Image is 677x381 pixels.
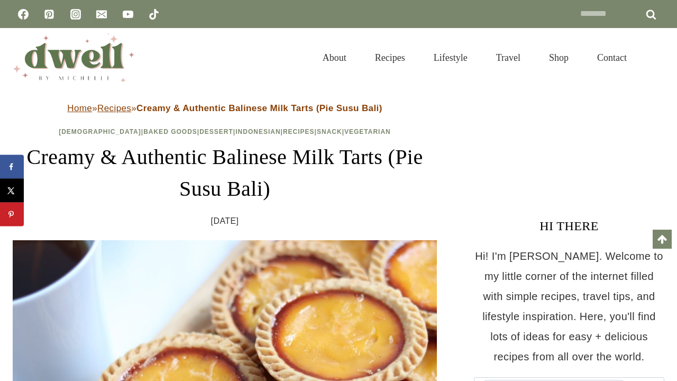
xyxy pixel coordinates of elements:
a: Snack [317,128,342,135]
a: Baked Goods [143,128,197,135]
a: Scroll to top [653,230,672,249]
img: DWELL by michelle [13,33,134,82]
h3: HI THERE [474,216,664,235]
p: Hi! I'm [PERSON_NAME]. Welcome to my little corner of the internet filled with simple recipes, tr... [474,246,664,367]
button: View Search Form [646,49,664,67]
a: Travel [482,39,535,76]
nav: Primary Navigation [308,39,641,76]
strong: Creamy & Authentic Balinese Milk Tarts (Pie Susu Bali) [136,103,382,113]
a: YouTube [117,4,139,25]
a: Contact [583,39,641,76]
a: Facebook [13,4,34,25]
span: | | | | | | [59,128,391,135]
a: Email [91,4,112,25]
a: Recipes [361,39,419,76]
a: About [308,39,361,76]
a: Lifestyle [419,39,482,76]
a: Recipes [283,128,315,135]
a: Home [67,103,92,113]
a: Shop [535,39,583,76]
a: Instagram [65,4,86,25]
a: Indonesian [235,128,280,135]
span: » » [67,103,382,113]
time: [DATE] [211,213,239,229]
a: TikTok [143,4,164,25]
h1: Creamy & Authentic Balinese Milk Tarts (Pie Susu Bali) [13,141,437,205]
a: Pinterest [39,4,60,25]
a: Vegetarian [344,128,391,135]
a: Recipes [97,103,131,113]
a: [DEMOGRAPHIC_DATA] [59,128,141,135]
a: Dessert [199,128,233,135]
